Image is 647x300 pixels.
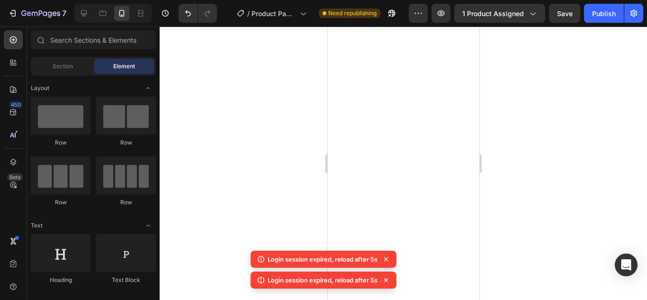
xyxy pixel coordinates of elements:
[247,9,250,18] span: /
[31,30,156,49] input: Search Sections & Elements
[557,9,573,18] span: Save
[53,62,73,71] span: Section
[268,255,377,264] p: Login session expired, reload after 5s
[96,198,156,207] div: Row
[9,101,23,109] div: 450
[31,276,90,284] div: Heading
[592,9,616,18] div: Publish
[141,81,156,96] span: Toggle open
[62,8,66,19] p: 7
[31,221,43,230] span: Text
[328,9,377,18] span: Need republishing
[462,9,524,18] span: 1 product assigned
[615,254,638,276] div: Open Intercom Messenger
[268,275,377,285] p: Login session expired, reload after 5s
[7,173,23,181] div: Beta
[31,138,90,147] div: Row
[328,27,479,300] iframe: Design area
[584,4,624,23] button: Publish
[31,84,49,92] span: Layout
[31,198,90,207] div: Row
[96,138,156,147] div: Row
[113,62,135,71] span: Element
[141,218,156,233] span: Toggle open
[179,4,217,23] div: Undo/Redo
[96,276,156,284] div: Text Block
[252,9,296,18] span: Product Page - [DATE] 20:17:35
[549,4,580,23] button: Save
[4,4,71,23] button: 7
[454,4,545,23] button: 1 product assigned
